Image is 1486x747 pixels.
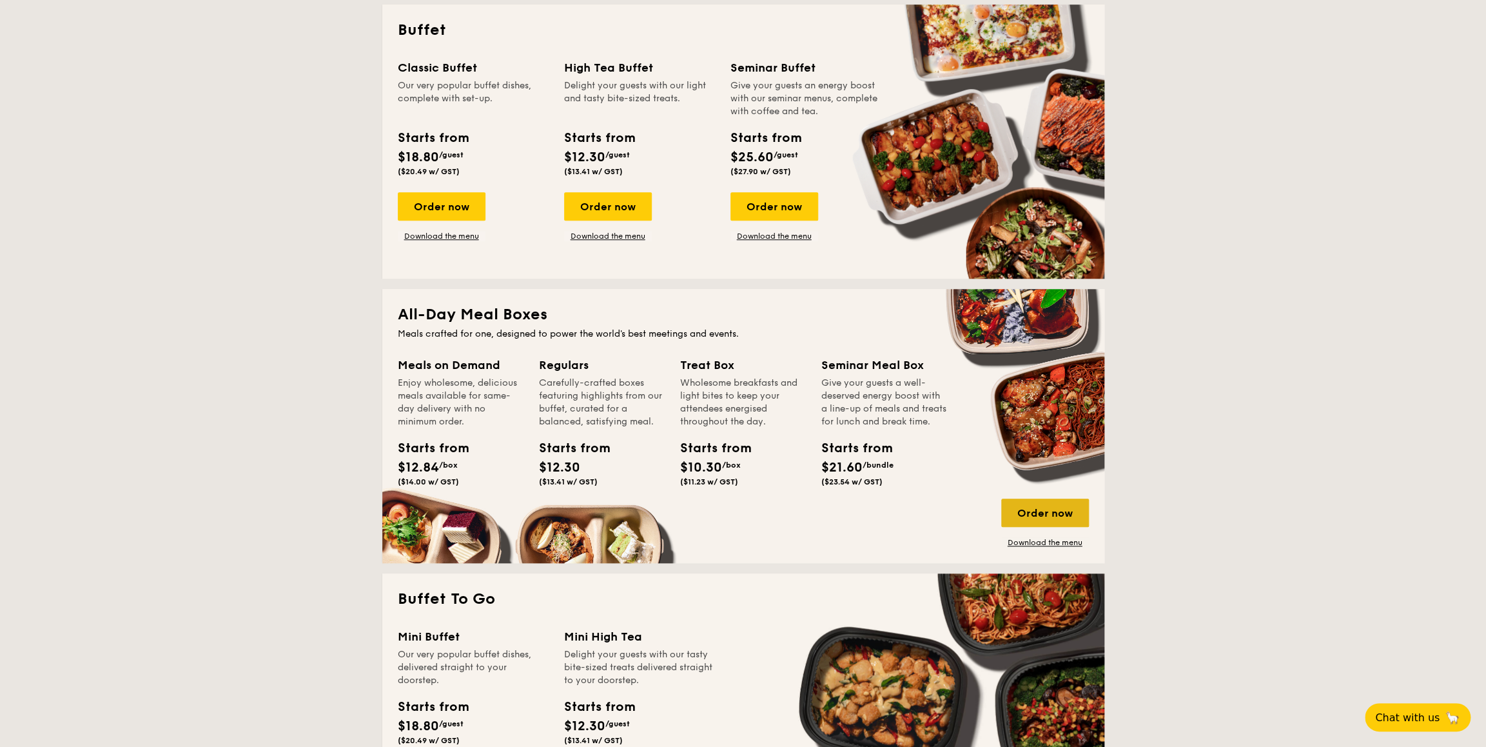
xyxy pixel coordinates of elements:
a: Download the menu [564,231,652,241]
div: Starts from [398,697,468,717]
a: Download the menu [1001,537,1089,548]
div: Order now [564,192,652,221]
div: Starts from [680,439,738,458]
div: Mini Buffet [398,628,549,646]
span: /box [722,461,741,470]
span: ($14.00 w/ GST) [398,477,459,486]
span: /guest [439,150,464,159]
div: Meals on Demand [398,356,523,374]
h2: All-Day Meal Boxes [398,304,1089,325]
div: Treat Box [680,356,806,374]
span: $12.30 [564,150,605,165]
div: Order now [1001,499,1089,527]
span: ($20.49 w/ GST) [398,736,460,745]
div: Regulars [539,356,665,374]
div: Delight your guests with our light and tasty bite-sized treats. [564,79,715,118]
h2: Buffet To Go [398,589,1089,610]
div: Seminar Buffet [730,59,881,77]
span: $25.60 [730,150,774,165]
span: /guest [605,150,630,159]
span: $18.80 [398,719,439,734]
div: Meals crafted for one, designed to power the world's best meetings and events. [398,328,1089,341]
div: Give your guests a well-deserved energy boost with a line-up of meals and treats for lunch and br... [821,377,947,428]
span: $21.60 [821,460,863,475]
a: Download the menu [398,231,485,241]
div: Starts from [564,128,634,148]
div: Mini High Tea [564,628,715,646]
div: Wholesome breakfasts and light bites to keep your attendees energised throughout the day. [680,377,806,428]
div: Delight your guests with our tasty bite-sized treats delivered straight to your doorstep. [564,648,715,687]
span: /guest [605,719,630,728]
h2: Buffet [398,20,1089,41]
span: ($23.54 w/ GST) [821,477,883,486]
span: /box [439,461,458,470]
div: Starts from [730,128,801,148]
div: Starts from [564,697,634,717]
div: Enjoy wholesome, delicious meals available for same-day delivery with no minimum order. [398,377,523,428]
div: Starts from [398,439,456,458]
div: Order now [398,192,485,221]
span: $12.84 [398,460,439,475]
span: $18.80 [398,150,439,165]
div: Order now [730,192,818,221]
span: /guest [774,150,798,159]
span: ($11.23 w/ GST) [680,477,738,486]
span: ($13.41 w/ GST) [564,736,623,745]
div: Carefully-crafted boxes featuring highlights from our buffet, curated for a balanced, satisfying ... [539,377,665,428]
div: High Tea Buffet [564,59,715,77]
div: Our very popular buffet dishes, delivered straight to your doorstep. [398,648,549,687]
a: Download the menu [730,231,818,241]
div: Give your guests an energy boost with our seminar menus, complete with coffee and tea. [730,79,881,118]
div: Starts from [398,128,468,148]
span: ($13.41 w/ GST) [564,167,623,176]
span: /guest [439,719,464,728]
button: Chat with us🦙 [1365,703,1471,732]
span: $10.30 [680,460,722,475]
span: Chat with us [1375,712,1440,724]
span: $12.30 [564,719,605,734]
div: Seminar Meal Box [821,356,947,374]
div: Our very popular buffet dishes, complete with set-up. [398,79,549,118]
span: $12.30 [539,460,580,475]
span: ($13.41 w/ GST) [539,477,598,486]
div: Starts from [821,439,879,458]
span: ($27.90 w/ GST) [730,167,791,176]
div: Classic Buffet [398,59,549,77]
span: ($20.49 w/ GST) [398,167,460,176]
span: 🦙 [1445,710,1460,725]
div: Starts from [539,439,597,458]
span: /bundle [863,461,894,470]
